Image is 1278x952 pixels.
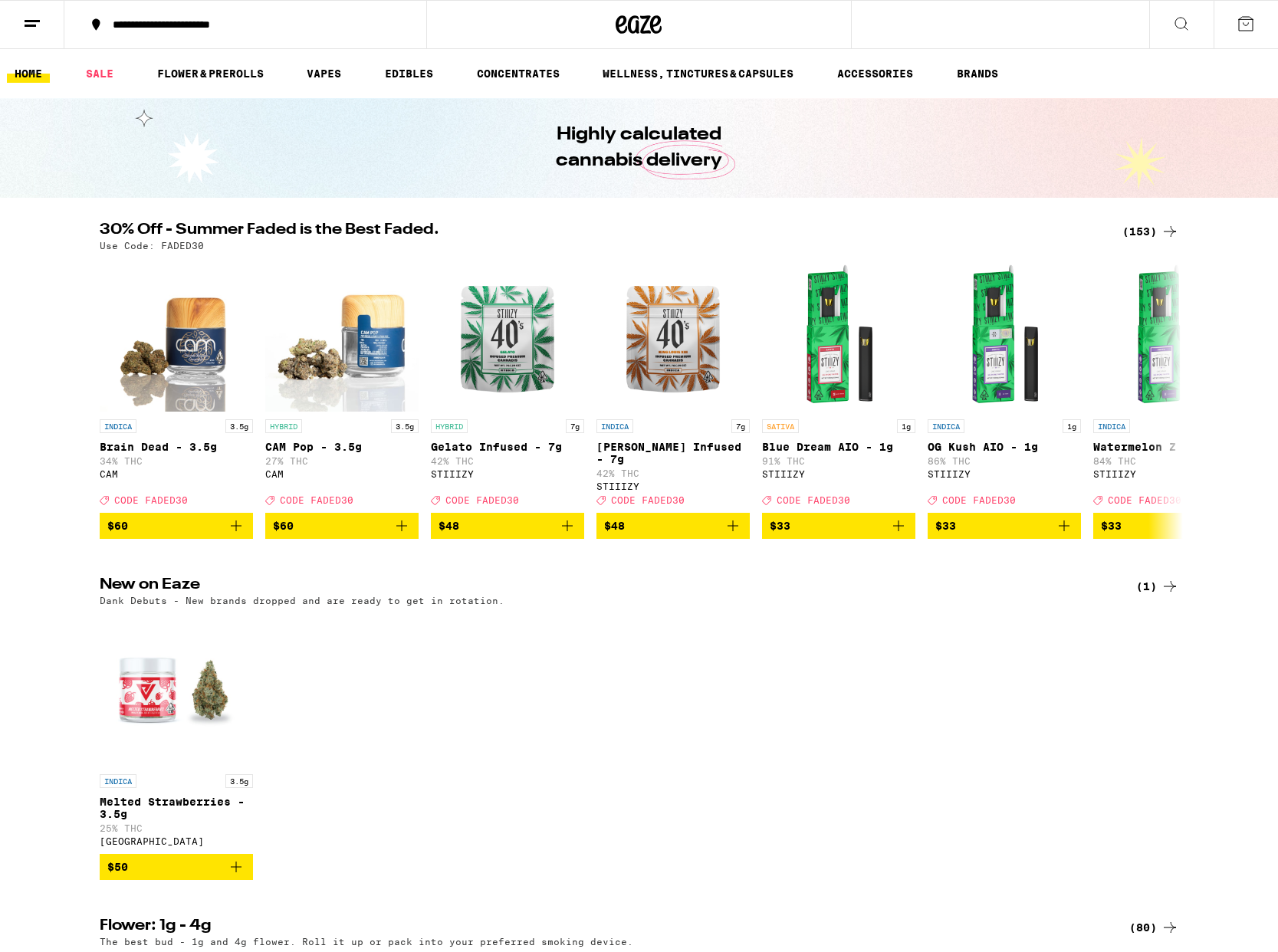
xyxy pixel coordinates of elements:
p: 34% THC [100,456,253,466]
p: 25% THC [100,823,253,833]
div: CAM [100,469,253,479]
button: Add to bag [928,513,1081,539]
p: 3.5g [391,419,419,433]
p: Gelato Infused - 7g [431,441,584,453]
a: (1) [1136,577,1179,596]
a: HOME [7,64,50,83]
a: Open page for CAM Pop - 3.5g from CAM [265,258,419,513]
img: STIIIZY - King Louis XIII Infused - 7g [596,258,750,412]
a: VAPES [299,64,349,83]
span: $60 [107,520,128,532]
p: 1g [1063,419,1081,433]
p: Brain Dead - 3.5g [100,441,253,453]
p: Use Code: FADED30 [100,241,204,251]
span: CODE FADED30 [777,495,850,505]
a: (153) [1122,222,1179,241]
p: Melted Strawberries - 3.5g [100,796,253,820]
p: INDICA [100,419,136,433]
p: [PERSON_NAME] Infused - 7g [596,441,750,465]
img: STIIIZY - OG Kush AIO - 1g [928,258,1081,412]
span: CODE FADED30 [114,495,188,505]
img: STIIIZY - Watermelon Z AIO - 1g [1093,258,1247,412]
div: STIIIZY [762,469,915,479]
span: $33 [770,520,790,532]
a: SALE [78,64,121,83]
img: STIIIZY - Gelato Infused - 7g [431,258,584,412]
button: BRANDS [949,64,1006,83]
button: Add to bag [265,513,419,539]
div: STIIIZY [596,481,750,491]
a: CONCENTRATES [469,64,567,83]
p: INDICA [596,419,633,433]
p: INDICA [100,774,136,788]
p: 7g [731,419,750,433]
img: Ember Valley - Melted Strawberries - 3.5g [100,613,253,767]
button: Add to bag [596,513,750,539]
img: CAM - Brain Dead - 3.5g [100,258,253,412]
p: The best bud - 1g and 4g flower. Roll it up or pack into your preferred smoking device. [100,937,633,947]
p: 1g [897,419,915,433]
h2: 30% Off - Summer Faded is the Best Faded. [100,222,1104,241]
span: $50 [107,861,128,873]
span: $33 [1101,520,1122,532]
p: 42% THC [596,468,750,478]
span: $48 [604,520,625,532]
p: 3.5g [225,774,253,788]
p: HYBRID [265,419,302,433]
span: $48 [439,520,459,532]
div: STIIIZY [1093,469,1247,479]
a: Open page for King Louis XIII Infused - 7g from STIIIZY [596,258,750,513]
span: CODE FADED30 [445,495,519,505]
button: Add to bag [100,854,253,880]
button: Add to bag [1093,513,1247,539]
p: 86% THC [928,456,1081,466]
div: STIIIZY [928,469,1081,479]
p: 84% THC [1093,456,1247,466]
span: $33 [935,520,956,532]
a: Open page for Watermelon Z AIO - 1g from STIIIZY [1093,258,1247,513]
a: Open page for Blue Dream AIO - 1g from STIIIZY [762,258,915,513]
p: 3.5g [225,419,253,433]
p: INDICA [928,419,964,433]
div: STIIIZY [431,469,584,479]
p: OG Kush AIO - 1g [928,441,1081,453]
span: CODE FADED30 [942,495,1016,505]
h2: Flower: 1g - 4g [100,918,1104,937]
p: HYBRID [431,419,468,433]
a: WELLNESS, TINCTURES & CAPSULES [595,64,801,83]
div: CAM [265,469,419,479]
p: CAM Pop - 3.5g [265,441,419,453]
a: Open page for Gelato Infused - 7g from STIIIZY [431,258,584,513]
button: Add to bag [431,513,584,539]
img: STIIIZY - Blue Dream AIO - 1g [762,258,915,412]
a: (80) [1129,918,1179,937]
a: Open page for Melted Strawberries - 3.5g from Ember Valley [100,613,253,854]
p: Dank Debuts - New brands dropped and are ready to get in rotation. [100,596,504,606]
h1: Highly calculated cannabis delivery [513,122,766,174]
a: Open page for Brain Dead - 3.5g from CAM [100,258,253,513]
a: ACCESSORIES [830,64,921,83]
a: Open page for OG Kush AIO - 1g from STIIIZY [928,258,1081,513]
button: Add to bag [100,513,253,539]
img: CAM - CAM Pop - 3.5g [265,258,419,412]
h2: New on Eaze [100,577,1104,596]
p: INDICA [1093,419,1130,433]
div: [GEOGRAPHIC_DATA] [100,836,253,846]
a: EDIBLES [377,64,441,83]
p: SATIVA [762,419,799,433]
a: FLOWER & PREROLLS [149,64,271,83]
p: 27% THC [265,456,419,466]
p: 42% THC [431,456,584,466]
p: 7g [566,419,584,433]
p: Watermelon Z AIO - 1g [1093,441,1247,453]
span: CODE FADED30 [280,495,353,505]
button: Add to bag [762,513,915,539]
span: CODE FADED30 [611,495,685,505]
span: $60 [273,520,294,532]
p: Blue Dream AIO - 1g [762,441,915,453]
span: CODE FADED30 [1108,495,1181,505]
p: 91% THC [762,456,915,466]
